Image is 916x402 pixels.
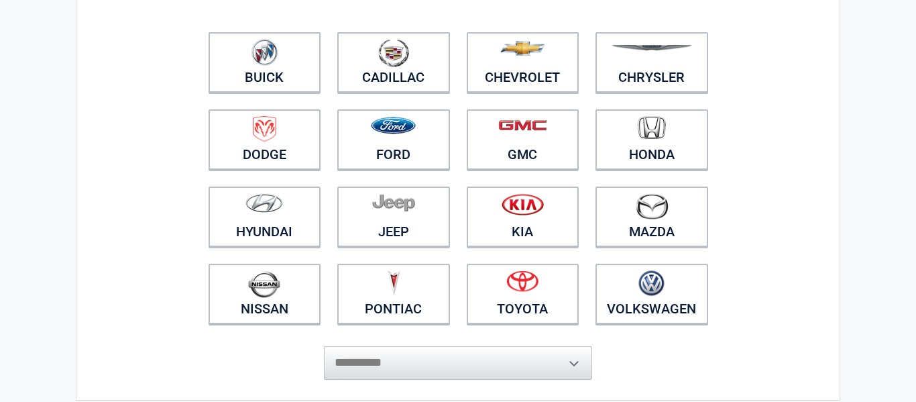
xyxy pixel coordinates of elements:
img: jeep [372,193,415,212]
img: gmc [498,119,547,131]
a: Jeep [337,187,450,247]
img: volkswagen [638,270,665,297]
img: cadillac [378,39,409,67]
a: Pontiac [337,264,450,324]
img: honda [638,116,666,140]
img: mazda [635,193,669,219]
a: Toyota [467,264,579,324]
img: hyundai [245,193,283,213]
a: Volkswagen [595,264,708,324]
a: Nissan [209,264,321,324]
a: Chrysler [595,32,708,93]
img: pontiac [387,270,400,296]
a: Chevrolet [467,32,579,93]
a: Honda [595,109,708,170]
img: kia [502,193,544,215]
a: Buick [209,32,321,93]
a: Hyundai [209,187,321,247]
img: chrysler [611,45,693,51]
img: chevrolet [500,41,545,56]
img: toyota [506,270,538,292]
a: Kia [467,187,579,247]
a: GMC [467,109,579,170]
a: Dodge [209,109,321,170]
a: Ford [337,109,450,170]
img: buick [251,39,278,66]
img: ford [371,117,416,134]
img: dodge [253,116,276,142]
a: Cadillac [337,32,450,93]
img: nissan [248,270,280,298]
a: Mazda [595,187,708,247]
